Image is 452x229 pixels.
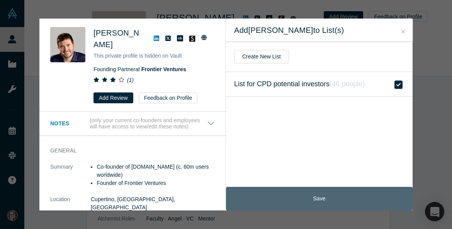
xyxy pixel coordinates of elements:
button: Close [399,27,407,36]
li: Co-founder of [DOMAIN_NAME] (c. 60m users worldwide) [97,163,215,179]
p: This private profile is hidden on Vault [93,52,215,60]
span: List for CPD potential investors [234,79,365,90]
i: ( 46 people ) [330,80,365,88]
button: Feedback on Profile [139,92,198,103]
button: Add Review [93,92,133,103]
a: Frontier Ventures [141,66,186,72]
h3: Notes [50,120,88,128]
button: Save [226,187,413,210]
dt: Summary [50,163,91,195]
span: [PERSON_NAME] [93,29,139,49]
dt: Location [50,195,91,220]
button: Create New List [234,50,289,63]
span: Founding Partner at [93,66,186,72]
h3: General [50,147,204,155]
li: Founder of Frontier Ventures [97,179,215,187]
img: Dmitry Alimov's Profile Image [50,27,85,62]
h2: Add [PERSON_NAME] to List(s) [234,26,404,35]
p: (only your current co-founders and employees will have access to view/edit these notes) [90,117,207,130]
dd: Cupertino, [GEOGRAPHIC_DATA], [GEOGRAPHIC_DATA] [91,195,215,212]
button: Notes (only your current co-founders and employees will have access to view/edit these notes) [50,117,215,130]
i: ( 1 ) [127,77,134,83]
